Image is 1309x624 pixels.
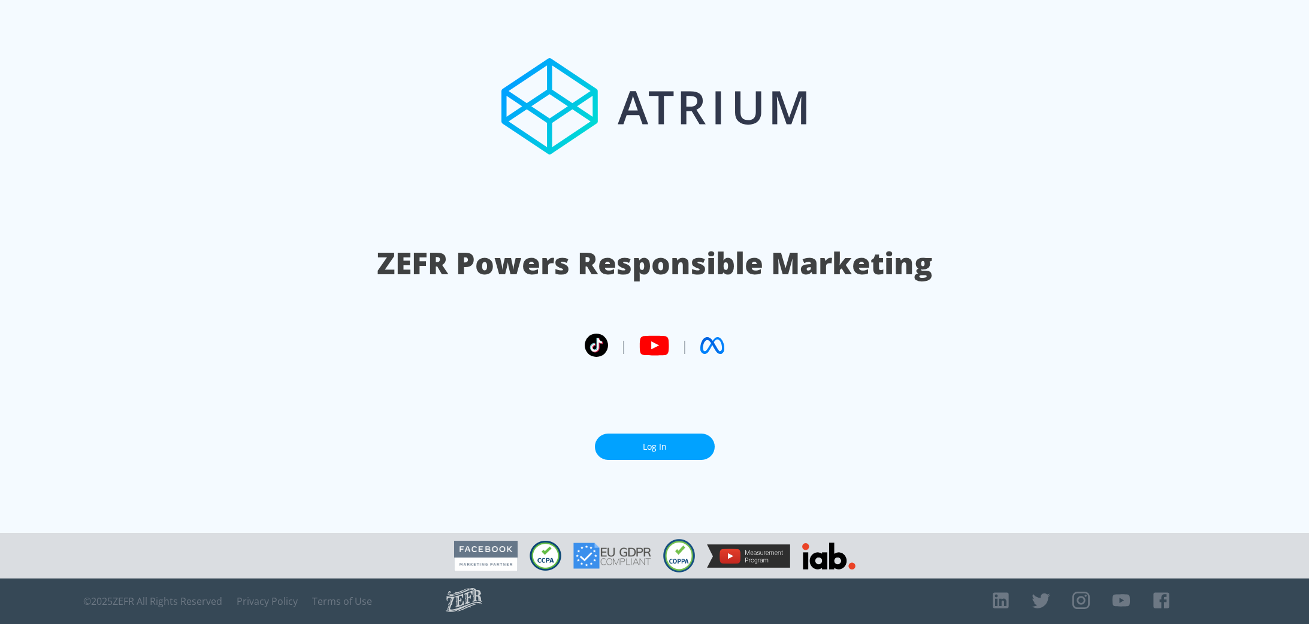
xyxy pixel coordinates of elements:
[312,595,372,607] a: Terms of Use
[802,543,855,570] img: IAB
[620,337,627,355] span: |
[707,544,790,568] img: YouTube Measurement Program
[573,543,651,569] img: GDPR Compliant
[595,434,715,461] a: Log In
[663,539,695,572] img: COPPA Compliant
[681,337,688,355] span: |
[530,541,561,571] img: CCPA Compliant
[377,243,932,284] h1: ZEFR Powers Responsible Marketing
[237,595,298,607] a: Privacy Policy
[454,541,518,571] img: Facebook Marketing Partner
[83,595,222,607] span: © 2025 ZEFR All Rights Reserved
